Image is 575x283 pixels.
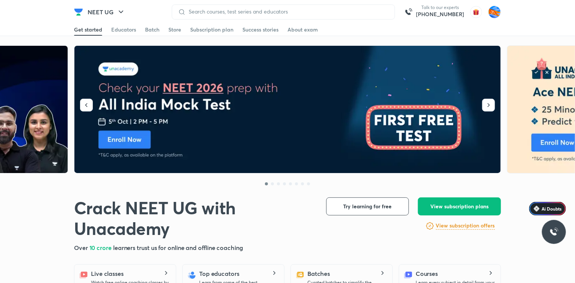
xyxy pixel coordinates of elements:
span: Over [74,244,89,251]
span: Try learning for free [343,203,392,210]
button: View subscription plans [418,197,501,215]
img: avatar [470,6,482,18]
a: Subscription plan [190,24,233,36]
img: call-us [401,5,416,20]
img: Adithya MA [488,6,501,18]
h5: Courses [416,269,438,278]
a: Batch [145,24,159,36]
div: About exam [287,26,318,33]
img: Company Logo [74,8,83,17]
div: Get started [74,26,102,33]
img: Icon [534,206,540,212]
div: Educators [111,26,136,33]
a: Ai Doubts [529,202,566,215]
img: ttu [549,227,558,236]
h5: Batches [307,269,330,278]
a: Success stories [242,24,278,36]
div: Store [168,26,181,33]
h5: Top educators [199,269,239,278]
a: View subscription offers [436,221,495,230]
a: [PHONE_NUMBER] [416,11,464,18]
div: Success stories [242,26,278,33]
div: Subscription plan [190,26,233,33]
button: Try learning for free [326,197,409,215]
h6: View subscription offers [436,222,495,230]
span: Ai Doubts [542,206,561,212]
input: Search courses, test series and educators [186,9,389,15]
span: learners trust us for online and offline coaching [113,244,243,251]
a: Store [168,24,181,36]
span: 10 crore [89,244,113,251]
p: Talk to our experts [416,5,464,11]
h1: Crack NEET UG with Unacademy [74,197,314,239]
span: View subscription plans [430,203,489,210]
a: Get started [74,24,102,36]
h5: Live classes [91,269,124,278]
div: Batch [145,26,159,33]
a: Educators [111,24,136,36]
button: NEET UG [83,5,130,20]
a: About exam [287,24,318,36]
